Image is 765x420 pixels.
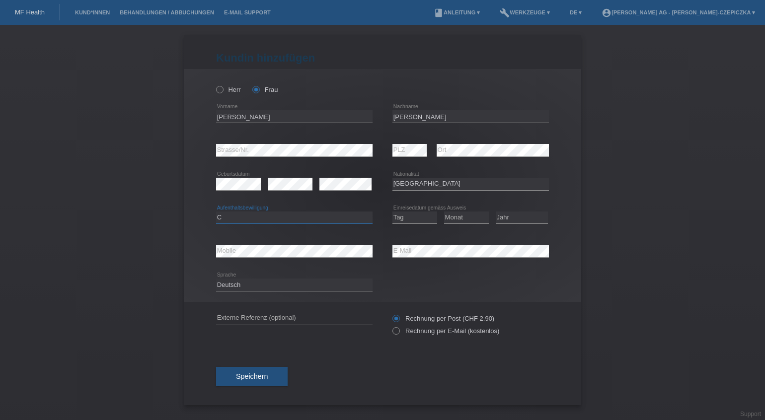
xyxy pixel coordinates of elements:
[740,411,761,418] a: Support
[434,8,444,18] i: book
[392,327,499,335] label: Rechnung per E-Mail (kostenlos)
[219,9,276,15] a: E-Mail Support
[252,86,278,93] label: Frau
[565,9,587,15] a: DE ▾
[495,9,555,15] a: buildWerkzeuge ▾
[216,86,241,93] label: Herr
[392,315,399,327] input: Rechnung per Post (CHF 2.90)
[597,9,760,15] a: account_circle[PERSON_NAME] AG - [PERSON_NAME]-Czepiczka ▾
[70,9,115,15] a: Kund*innen
[602,8,612,18] i: account_circle
[252,86,259,92] input: Frau
[236,372,268,380] span: Speichern
[500,8,510,18] i: build
[429,9,485,15] a: bookAnleitung ▾
[392,315,494,322] label: Rechnung per Post (CHF 2.90)
[392,327,399,340] input: Rechnung per E-Mail (kostenlos)
[15,8,45,16] a: MF Health
[216,52,549,64] h1: Kundin hinzufügen
[115,9,219,15] a: Behandlungen / Abbuchungen
[216,367,288,386] button: Speichern
[216,86,223,92] input: Herr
